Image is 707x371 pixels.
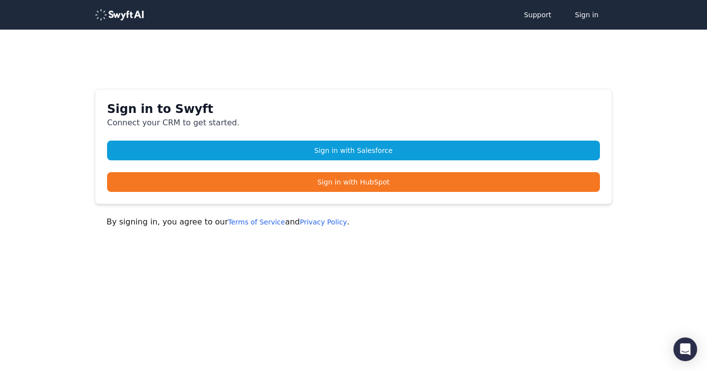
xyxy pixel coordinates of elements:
a: Support [514,5,561,25]
img: logo-488353a97b7647c9773e25e94dd66c4536ad24f66c59206894594c5eb3334934.png [95,9,144,21]
a: Terms of Service [228,218,285,226]
p: By signing in, you agree to our and . [107,216,600,228]
a: Privacy Policy [300,218,347,226]
a: Sign in with HubSpot [107,172,600,192]
h1: Sign in to Swyft [107,101,600,117]
div: Open Intercom Messenger [673,337,697,361]
button: Sign in [565,5,608,25]
p: Connect your CRM to get started. [107,117,600,129]
a: Sign in with Salesforce [107,141,600,160]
